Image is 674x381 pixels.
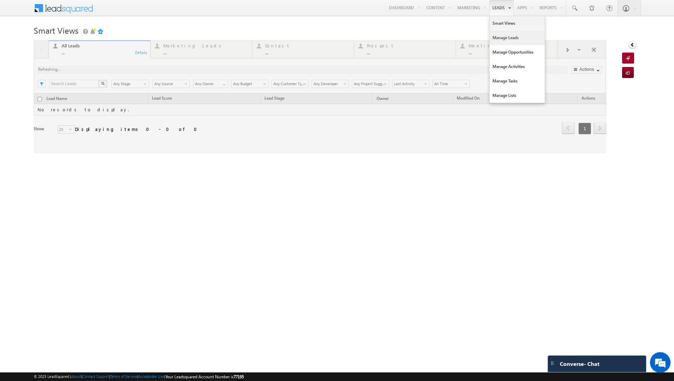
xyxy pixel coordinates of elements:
a: Manage Opportunities [490,45,545,59]
a: About [71,374,81,379]
a: Smart Views [490,16,545,31]
a: Manage Activities [490,59,545,74]
a: Manage Leads [490,31,545,45]
span: Converse - Chat [560,361,599,367]
a: Manage Tasks [490,74,545,88]
a: Acceptable Use [138,374,164,379]
span: © 2025 LeadSquared | | | | | [34,373,244,380]
a: Terms of Service [110,374,137,379]
span: Smart Views [34,25,78,36]
span: 77195 [233,374,244,379]
span: Your Leadsquared Account Number is [165,374,244,379]
img: carter-drag [550,360,555,366]
a: Manage Lists [490,88,545,103]
a: Contact Support [82,374,109,379]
